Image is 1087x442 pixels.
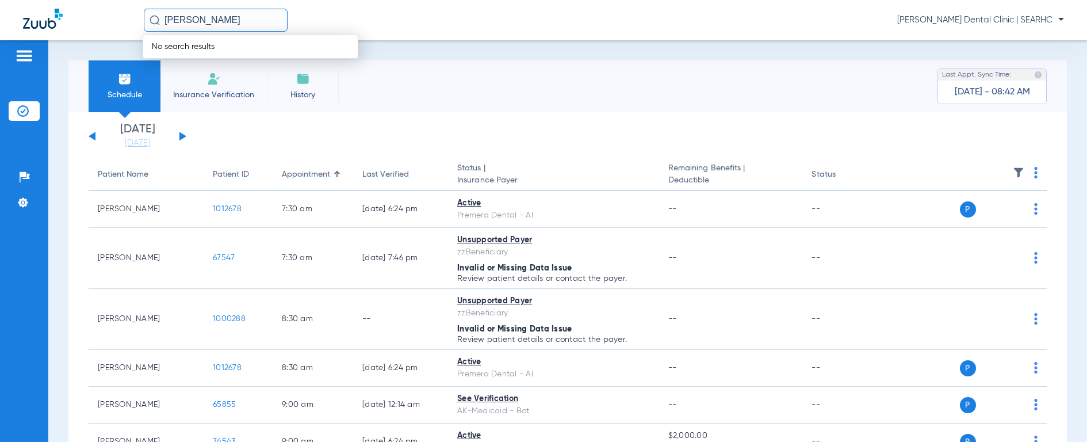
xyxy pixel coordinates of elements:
[457,393,650,405] div: See Verification
[659,159,803,191] th: Remaining Benefits |
[457,209,650,222] div: Premera Dental - AI
[668,430,794,442] span: $2,000.00
[668,364,677,372] span: --
[457,174,650,186] span: Insurance Payer
[960,201,976,218] span: P
[213,364,242,372] span: 1012678
[103,124,172,149] li: [DATE]
[353,289,448,350] td: --
[457,325,572,333] span: Invalid or Missing Data Issue
[802,289,880,350] td: --
[668,174,794,186] span: Deductible
[169,89,258,101] span: Insurance Verification
[960,360,976,376] span: P
[457,405,650,417] div: AK-Medicaid - Bot
[213,315,246,323] span: 1000288
[353,387,448,424] td: [DATE] 12:14 AM
[213,205,242,213] span: 1012678
[15,49,33,63] img: hamburger-icon
[98,169,148,181] div: Patient Name
[362,169,439,181] div: Last Verified
[353,228,448,289] td: [DATE] 7:46 PM
[897,14,1064,26] span: [PERSON_NAME] Dental Clinic | SEARHC
[1013,167,1024,178] img: filter.svg
[98,169,194,181] div: Patient Name
[955,86,1030,98] span: [DATE] - 08:42 AM
[668,254,677,262] span: --
[89,228,204,289] td: [PERSON_NAME]
[103,138,172,149] a: [DATE]
[1034,167,1038,178] img: group-dot-blue.svg
[457,246,650,258] div: zzBeneficiary
[448,159,659,191] th: Status |
[802,350,880,387] td: --
[282,169,330,181] div: Appointment
[143,43,223,51] span: No search results
[457,368,650,380] div: Premera Dental - AI
[942,69,1011,81] span: Last Appt. Sync Time:
[457,275,650,283] p: Review patient details or contact the payer.
[668,401,677,409] span: --
[282,169,344,181] div: Appointment
[668,315,677,323] span: --
[457,430,650,442] div: Active
[89,350,204,387] td: [PERSON_NAME]
[802,228,880,289] td: --
[118,72,132,86] img: Schedule
[213,254,235,262] span: 67547
[150,15,160,25] img: Search Icon
[353,350,448,387] td: [DATE] 6:24 PM
[213,169,263,181] div: Patient ID
[960,397,976,413] span: P
[89,387,204,424] td: [PERSON_NAME]
[1029,387,1087,442] iframe: Chat Widget
[273,387,353,424] td: 9:00 AM
[1034,71,1042,79] img: last sync help info
[89,289,204,350] td: [PERSON_NAME]
[457,264,572,272] span: Invalid or Missing Data Issue
[144,9,288,32] input: Search for patients
[273,191,353,228] td: 7:30 AM
[802,387,880,424] td: --
[457,336,650,344] p: Review patient details or contact the payer.
[213,401,236,409] span: 65855
[457,295,650,307] div: Unsupported Payer
[1034,313,1038,325] img: group-dot-blue.svg
[457,197,650,209] div: Active
[273,289,353,350] td: 8:30 AM
[457,356,650,368] div: Active
[207,72,221,86] img: Manual Insurance Verification
[668,205,677,213] span: --
[275,89,330,101] span: History
[353,191,448,228] td: [DATE] 6:24 PM
[457,234,650,246] div: Unsupported Payer
[1034,252,1038,264] img: group-dot-blue.svg
[89,191,204,228] td: [PERSON_NAME]
[296,72,310,86] img: History
[362,169,409,181] div: Last Verified
[23,9,63,29] img: Zuub Logo
[457,307,650,319] div: zzBeneficiary
[1034,362,1038,374] img: group-dot-blue.svg
[802,191,880,228] td: --
[273,350,353,387] td: 8:30 AM
[213,169,249,181] div: Patient ID
[802,159,880,191] th: Status
[1034,203,1038,215] img: group-dot-blue.svg
[273,228,353,289] td: 7:30 AM
[97,89,152,101] span: Schedule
